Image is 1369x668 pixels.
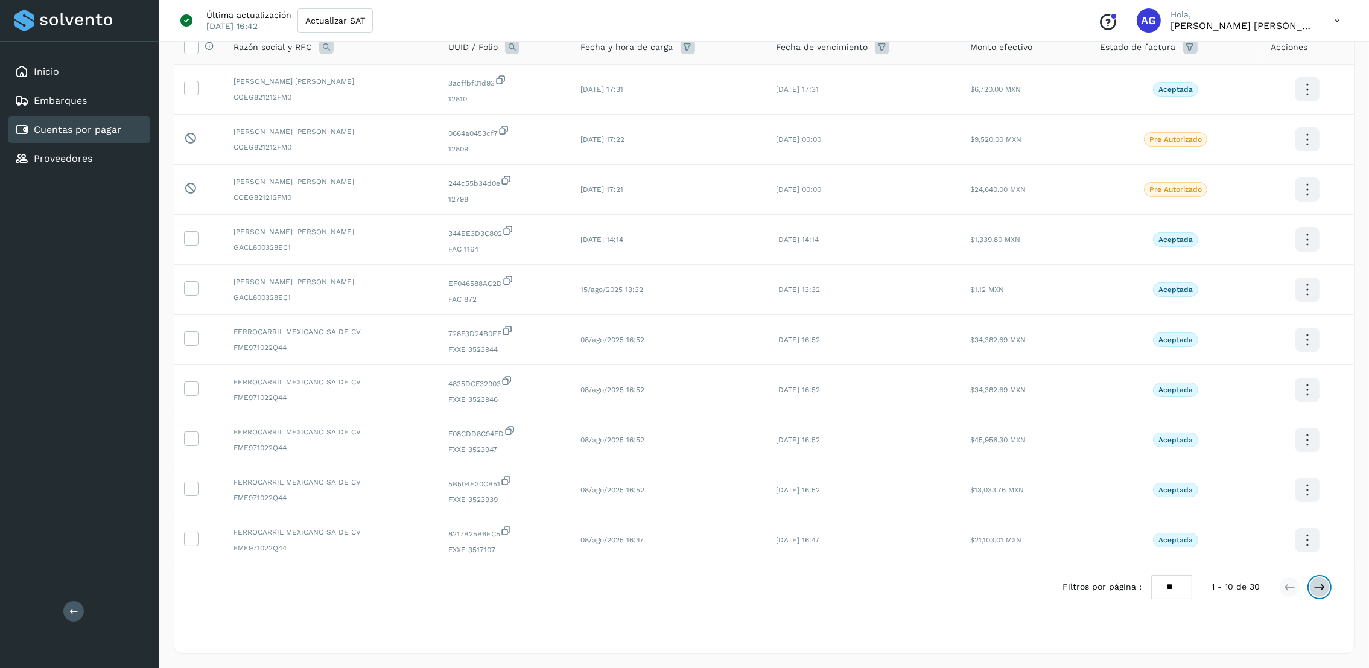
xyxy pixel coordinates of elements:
[8,87,150,114] div: Embarques
[448,444,562,455] span: FXXE 3523947
[233,542,429,553] span: FME971022Q44
[233,41,312,54] span: Razón social y RFC
[233,492,429,503] span: FME971022Q44
[448,544,562,555] span: FXXE 3517107
[8,59,150,85] div: Inicio
[1158,486,1193,494] p: Aceptada
[581,436,645,444] span: 08/ago/2025 16:52
[776,436,820,444] span: [DATE] 16:52
[233,292,429,303] span: GACL800328EC1
[1158,285,1193,294] p: Aceptada
[970,185,1026,194] span: $24,640.00 MXN
[776,235,819,244] span: [DATE] 14:14
[233,142,429,153] span: COEG821212FM0
[448,425,562,439] span: F08CDD8C94FD
[233,76,429,87] span: [PERSON_NAME] [PERSON_NAME]
[448,325,562,339] span: 728F3D24B0EF
[1158,536,1193,544] p: Aceptada
[970,235,1020,244] span: $1,339.80 MXN
[1062,581,1142,593] span: Filtros por página :
[448,494,562,505] span: FXXE 3523939
[776,336,820,344] span: [DATE] 16:52
[970,85,1021,94] span: $6,720.00 MXN
[581,386,645,394] span: 08/ago/2025 16:52
[970,436,1026,444] span: $45,956.30 MXN
[448,375,562,389] span: 4835DCF32903
[233,326,429,337] span: FERROCARRIL MEXICANO SA DE CV
[970,386,1026,394] span: $34,382.69 MXN
[448,144,562,154] span: 12809
[776,41,868,54] span: Fecha de vencimiento
[448,224,562,239] span: 344EE3D3C802
[776,285,820,294] span: [DATE] 13:32
[581,135,625,144] span: [DATE] 17:22
[448,94,562,104] span: 12810
[233,377,429,387] span: FERROCARRIL MEXICANO SA DE CV
[448,74,562,89] span: 3acffbf01d93
[233,126,429,137] span: [PERSON_NAME] [PERSON_NAME]
[206,10,291,21] p: Última actualización
[970,336,1026,344] span: $34,382.69 MXN
[1149,135,1202,144] p: Pre Autorizado
[448,124,562,139] span: 0664a0453cf7
[233,342,429,353] span: FME971022Q44
[305,16,365,25] span: Actualizar SAT
[8,116,150,143] div: Cuentas por pagar
[776,185,821,194] span: [DATE] 00:00
[448,475,562,489] span: 5B504E30CB51
[448,394,562,405] span: FXXE 3523946
[448,294,562,305] span: FAC 872
[970,536,1021,544] span: $21,103.01 MXN
[1149,185,1202,194] p: Pre Autorizado
[581,285,644,294] span: 15/ago/2025 13:32
[970,285,1004,294] span: $1.12 MXN
[233,527,429,538] span: FERROCARRIL MEXICANO SA DE CV
[448,244,562,255] span: FAC 1164
[581,41,673,54] span: Fecha y hora de carga
[233,442,429,453] span: FME971022Q44
[1158,386,1193,394] p: Aceptada
[34,124,121,135] a: Cuentas por pagar
[34,95,87,106] a: Embarques
[233,92,429,103] span: COEG821212FM0
[233,276,429,287] span: [PERSON_NAME] [PERSON_NAME]
[581,486,645,494] span: 08/ago/2025 16:52
[1101,41,1176,54] span: Estado de factura
[34,66,59,77] a: Inicio
[8,145,150,172] div: Proveedores
[233,392,429,403] span: FME971022Q44
[1158,436,1193,444] p: Aceptada
[448,344,562,355] span: FXXE 3523944
[233,242,429,253] span: GACL800328EC1
[233,176,429,187] span: [PERSON_NAME] [PERSON_NAME]
[581,336,645,344] span: 08/ago/2025 16:52
[970,135,1021,144] span: $9,520.00 MXN
[448,194,562,205] span: 12798
[776,486,820,494] span: [DATE] 16:52
[34,153,92,164] a: Proveedores
[448,525,562,539] span: 8217B25B6EC5
[1212,581,1260,593] span: 1 - 10 de 30
[1170,20,1315,31] p: Abigail Gonzalez Leon
[970,486,1024,494] span: $13,033.76 MXN
[581,536,644,544] span: 08/ago/2025 16:47
[448,41,498,54] span: UUID / Folio
[206,21,258,31] p: [DATE] 16:42
[776,536,819,544] span: [DATE] 16:47
[970,41,1032,54] span: Monto efectivo
[776,85,819,94] span: [DATE] 17:31
[1158,85,1193,94] p: Aceptada
[1170,10,1315,20] p: Hola,
[1158,336,1193,344] p: Aceptada
[448,275,562,289] span: EF046588AC2D
[581,185,624,194] span: [DATE] 17:21
[581,85,624,94] span: [DATE] 17:31
[776,386,820,394] span: [DATE] 16:52
[233,226,429,237] span: [PERSON_NAME] [PERSON_NAME]
[1158,235,1193,244] p: Aceptada
[233,192,429,203] span: COEG821212FM0
[448,174,562,189] span: 244c55b34d0e
[776,135,821,144] span: [DATE] 00:00
[581,235,624,244] span: [DATE] 14:14
[297,8,373,33] button: Actualizar SAT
